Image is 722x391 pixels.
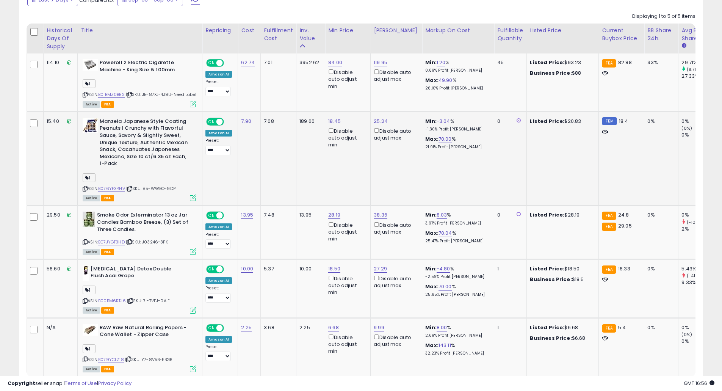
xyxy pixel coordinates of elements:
a: 10.00 [241,265,253,273]
div: Avg BB Share [681,27,709,42]
small: (-100%) [687,219,704,225]
div: [PERSON_NAME] [374,27,419,35]
span: 18.4 [619,118,628,125]
div: Disable auto adjust max [374,68,416,83]
p: 26.10% Profit [PERSON_NAME] [425,86,488,91]
div: Preset: [205,79,232,96]
small: Avg BB Share. [681,42,686,49]
b: Listed Price: [530,59,564,66]
a: 70.00 [439,283,452,291]
span: OFF [223,60,235,66]
a: 49.90 [439,77,453,84]
p: 25.47% Profit [PERSON_NAME] [425,239,488,244]
b: Listed Price: [530,324,564,331]
div: Preset: [205,344,232,361]
div: 0% [681,118,712,125]
div: $28.19 [530,212,593,218]
div: % [425,77,488,91]
div: Min Price [328,27,367,35]
div: ASIN: [83,118,196,201]
div: 3.68 [264,324,290,331]
div: % [425,342,488,356]
a: 18.50 [328,265,340,273]
a: 8.00 [437,324,447,331]
div: N/A [47,324,72,331]
div: Amazon AI [205,71,232,78]
a: 70.00 [439,135,452,143]
span: 5.4 [618,324,626,331]
div: Disable auto adjust min [328,127,365,149]
div: ASIN: [83,59,196,107]
div: ASIN: [83,212,196,254]
div: $18.5 [530,276,593,283]
small: FBA [602,223,616,231]
b: RAW Raw Natural Rolling Papers - Cone Wallet - Zipper Case [100,324,192,340]
div: Inv. value [299,27,322,42]
a: 8.03 [437,211,447,219]
div: Disable auto adjust max [374,274,416,289]
span: 24.8 [618,211,629,218]
div: 45 [497,59,521,66]
a: 143.11 [439,342,451,349]
a: -3.04 [437,118,450,125]
div: Disable auto adjust min [328,333,365,355]
small: (0%) [681,331,692,338]
div: 29.71% [681,59,712,66]
div: 0% [647,265,672,272]
div: Preset: [205,232,232,249]
a: 27.29 [374,265,387,273]
div: 5.43% [681,265,712,272]
div: 0% [681,212,712,218]
a: 62.74 [241,59,255,66]
span: 29.05 [618,222,632,229]
a: 28.19 [328,211,340,219]
small: FBA [602,212,616,220]
a: B07JYGT3HD [98,239,125,245]
div: 5.37 [264,265,290,272]
a: 6.68 [328,324,339,331]
span: ON [207,266,216,272]
span: ON [207,325,216,331]
a: 9.99 [374,324,384,331]
span: OFF [223,325,235,331]
b: Listed Price: [530,211,564,218]
span: OFF [223,212,235,219]
div: Disable auto adjust max [374,221,416,236]
p: 25.65% Profit [PERSON_NAME] [425,292,488,297]
div: 0 [497,118,521,125]
div: $20.83 [530,118,593,125]
a: B076YFXRHV [98,185,125,192]
small: (0%) [681,125,692,131]
span: 1 [83,173,96,182]
span: | SKU: J03246-3PK [126,239,168,245]
span: OFF [223,266,235,272]
span: All listings currently available for purchase on Amazon [83,249,100,255]
div: 1 [497,324,521,331]
div: 114.10 [47,59,72,66]
div: % [425,136,488,150]
img: 514o7G7OjLL._SL40_.jpg [83,118,98,133]
b: Business Price: [530,334,572,342]
a: 25.24 [374,118,388,125]
div: $93.23 [530,59,593,66]
div: % [425,324,488,338]
div: % [425,265,488,280]
span: | SKU: 85-WWBO-9DP1 [126,185,177,192]
div: Fulfillment Cost [264,27,293,42]
div: Amazon AI [205,223,232,230]
span: 18.33 [618,265,630,272]
img: 41Qi4lHGfjL._SL40_.jpg [83,324,98,336]
span: All listings currently available for purchase on Amazon [83,101,100,108]
div: Amazon AI [205,130,232,137]
span: | SKU: Y7-8V5B-EBGB [125,356,172,363]
span: ON [207,60,216,66]
div: 29.50 [47,212,72,218]
div: 0% [681,324,712,331]
b: Max: [425,342,439,349]
div: $6.68 [530,324,593,331]
div: Historical Days Of Supply [47,27,74,50]
div: 2% [681,226,712,232]
div: 27.33% [681,73,712,80]
b: Max: [425,135,439,143]
span: All listings currently available for purchase on Amazon [83,366,100,372]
